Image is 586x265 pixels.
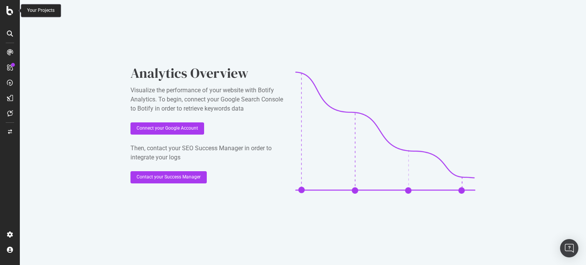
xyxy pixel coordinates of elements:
[137,125,198,132] div: Connect your Google Account
[27,7,55,14] div: Your Projects
[130,144,283,162] div: Then, contact your SEO Success Manager in order to integrate your logs
[130,64,283,83] div: Analytics Overview
[560,239,578,257] div: Open Intercom Messenger
[130,171,207,183] button: Contact your Success Manager
[130,122,204,135] button: Connect your Google Account
[137,174,201,180] div: Contact your Success Manager
[130,86,283,113] div: Visualize the performance of your website with Botify Analytics. To begin, connect your Google Se...
[295,72,475,194] img: CaL_T18e.png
